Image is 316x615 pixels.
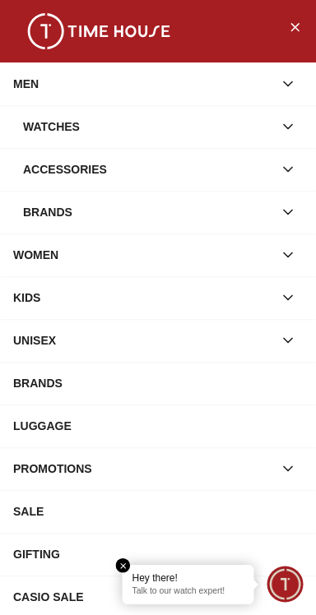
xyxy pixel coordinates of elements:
[13,539,303,569] div: GIFTING
[13,454,273,483] div: PROMOTIONS
[132,586,244,598] p: Talk to our watch expert!
[267,566,304,603] div: Chat Widget
[13,497,303,526] div: SALE
[23,112,273,141] div: Watches
[13,368,303,398] div: BRANDS
[13,326,273,355] div: UNISEX
[13,411,303,441] div: LUGGAGE
[23,155,273,184] div: Accessories
[16,13,181,49] img: ...
[13,582,303,612] div: CASIO SALE
[23,197,273,227] div: Brands
[281,13,308,39] button: Close Menu
[13,69,273,99] div: MEN
[13,240,273,270] div: WOMEN
[116,558,131,573] em: Close tooltip
[13,283,273,312] div: KIDS
[132,571,244,585] div: Hey there!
